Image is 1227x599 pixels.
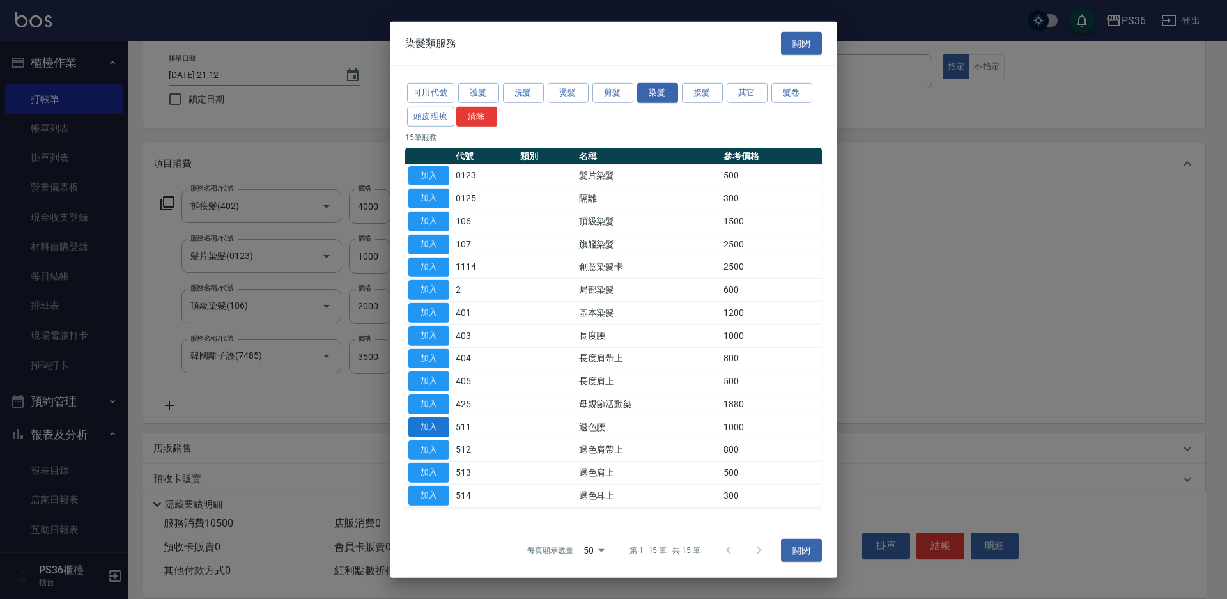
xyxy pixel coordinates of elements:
[452,484,517,507] td: 514
[637,83,678,103] button: 染髮
[576,439,720,462] td: 退色肩帶上
[576,164,720,187] td: 髮片染髮
[408,212,449,231] button: 加入
[408,235,449,254] button: 加入
[408,166,449,185] button: 加入
[452,462,517,485] td: 513
[452,324,517,347] td: 403
[576,370,720,393] td: 長度肩上
[576,187,720,210] td: 隔離
[682,83,723,103] button: 接髮
[720,164,822,187] td: 500
[576,462,720,485] td: 退色肩上
[452,347,517,370] td: 404
[576,301,720,324] td: 基本染髮
[548,83,589,103] button: 燙髮
[452,439,517,462] td: 512
[408,371,449,391] button: 加入
[771,83,812,103] button: 髮卷
[452,256,517,279] td: 1114
[452,233,517,256] td: 107
[720,301,822,324] td: 1200
[408,463,449,483] button: 加入
[720,347,822,370] td: 800
[408,486,449,506] button: 加入
[452,210,517,233] td: 106
[720,484,822,507] td: 300
[452,164,517,187] td: 0123
[527,545,573,556] p: 每頁顯示數量
[720,279,822,302] td: 600
[405,37,456,50] span: 染髮類服務
[408,348,449,368] button: 加入
[727,83,768,103] button: 其它
[576,148,720,164] th: 名稱
[720,324,822,347] td: 1000
[781,31,822,55] button: 關閉
[458,83,499,103] button: 護髮
[629,545,700,556] p: 第 1–15 筆 共 15 筆
[576,233,720,256] td: 旗艦染髮
[408,257,449,277] button: 加入
[452,416,517,439] td: 511
[456,107,497,127] button: 清除
[720,416,822,439] td: 1000
[576,393,720,416] td: 母親節活動染
[408,189,449,208] button: 加入
[452,393,517,416] td: 425
[452,301,517,324] td: 401
[720,187,822,210] td: 300
[408,280,449,300] button: 加入
[452,279,517,302] td: 2
[720,462,822,485] td: 500
[576,256,720,279] td: 創意染髮卡
[781,538,822,562] button: 關閉
[408,394,449,414] button: 加入
[405,131,822,143] p: 15 筆服務
[408,440,449,460] button: 加入
[517,148,576,164] th: 類別
[408,417,449,437] button: 加入
[576,324,720,347] td: 長度腰
[407,107,454,127] button: 頭皮理療
[452,370,517,393] td: 405
[576,416,720,439] td: 退色腰
[407,83,454,103] button: 可用代號
[720,148,822,164] th: 參考價格
[720,233,822,256] td: 2500
[720,439,822,462] td: 800
[576,279,720,302] td: 局部染髮
[452,148,517,164] th: 代號
[720,256,822,279] td: 2500
[576,484,720,507] td: 退色耳上
[720,210,822,233] td: 1500
[576,210,720,233] td: 頂級染髮
[720,370,822,393] td: 500
[408,303,449,323] button: 加入
[720,393,822,416] td: 1880
[592,83,633,103] button: 剪髮
[503,83,544,103] button: 洗髮
[578,533,609,568] div: 50
[576,347,720,370] td: 長度肩帶上
[408,326,449,346] button: 加入
[452,187,517,210] td: 0125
